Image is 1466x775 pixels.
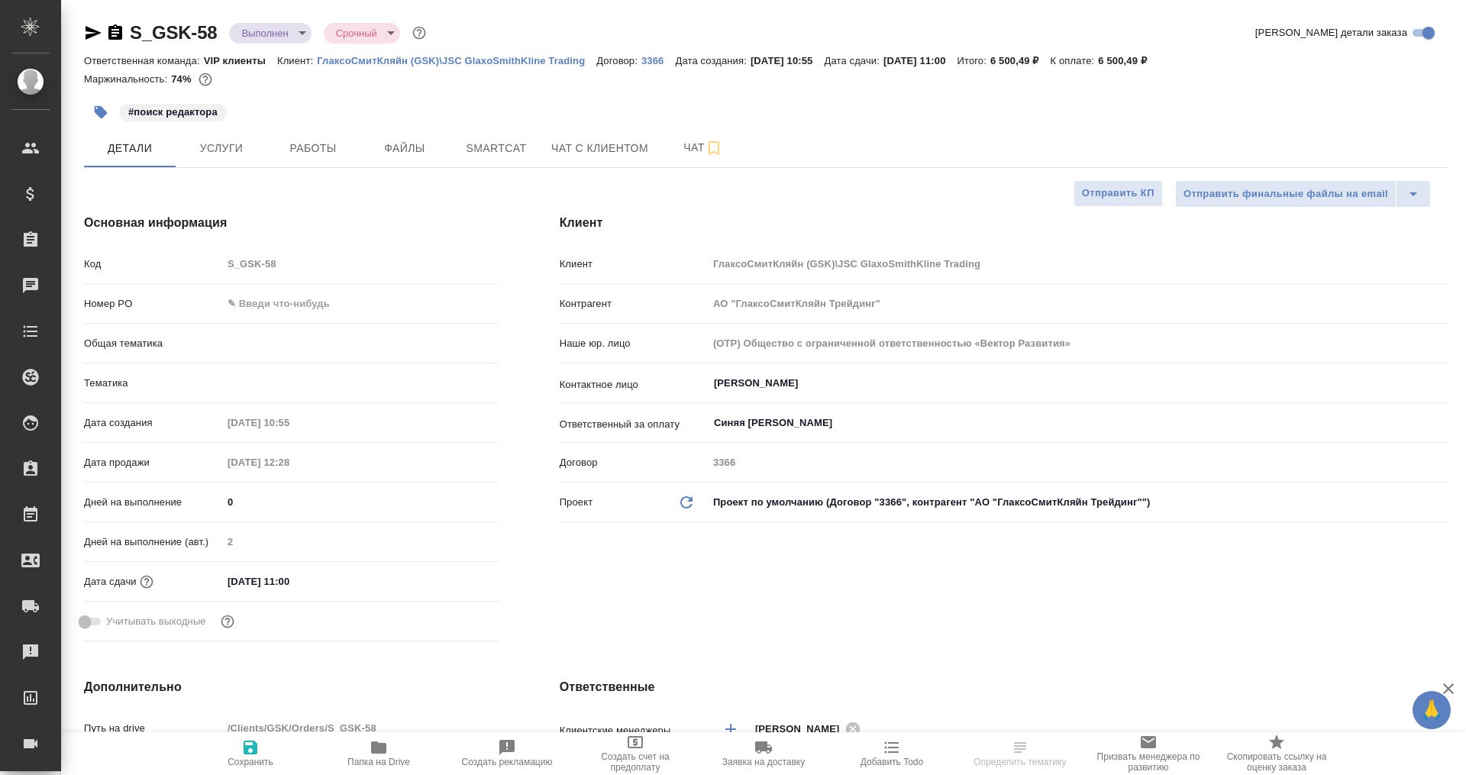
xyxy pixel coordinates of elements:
a: ГлаксоСмитКляйн (GSK)\JSC GlaxoSmithKline Trading [317,53,596,66]
p: Наше юр. лицо [560,336,708,351]
span: Папка на Drive [347,757,410,767]
span: Создать счет на предоплату [580,751,690,773]
button: Добавить Todo [828,732,956,775]
button: Выбери, если сб и вс нужно считать рабочими днями для выполнения заказа. [218,612,237,631]
input: Пустое поле [708,292,1449,315]
h4: Ответственные [560,678,1449,696]
p: #поиск редактора [128,105,218,120]
p: 3366 [641,55,675,66]
div: Выполнен [324,23,400,44]
button: Open [1441,421,1444,425]
input: Пустое поле [708,253,1449,275]
button: Добавить менеджера [712,711,749,748]
span: Создать рекламацию [462,757,553,767]
button: Выполнен [237,27,292,40]
input: ✎ Введи что-нибудь [222,570,356,593]
div: ​ [222,331,499,357]
p: Код [84,257,222,272]
p: Маржинальность: [84,73,171,85]
p: Дней на выполнение [84,495,222,510]
button: Скопировать ссылку для ЯМессенджера [84,24,102,42]
p: Контактное лицо [560,377,708,392]
a: 3366 [641,53,675,66]
button: Скопировать ссылку на оценку заказа [1213,732,1341,775]
button: Срочный [331,27,382,40]
p: Контрагент [560,296,708,312]
p: Общая тематика [84,336,222,351]
input: Пустое поле [708,451,1449,473]
svg: Подписаться [705,139,723,157]
button: Скопировать ссылку [106,24,124,42]
span: Учитывать выходные [106,614,206,629]
div: Проект по умолчанию (Договор "3366", контрагент "АО "ГлаксоСмитКляйн Трейдинг"") [708,489,1449,515]
span: Файлы [368,139,441,158]
span: поиск редактора [118,105,228,118]
p: Номер PO [84,296,222,312]
p: 6 500,49 ₽ [990,55,1051,66]
p: Итого: [957,55,990,66]
span: Добавить Todo [861,757,923,767]
p: Ответственная команда: [84,55,204,66]
button: Создать счет на предоплату [571,732,699,775]
p: Проект [560,495,593,510]
span: Чат [667,138,740,157]
input: Пустое поле [222,451,356,473]
h4: Основная информация [84,214,499,232]
span: Отправить финальные файлы на email [1183,186,1388,203]
input: Пустое поле [222,253,499,275]
p: 74% [171,73,195,85]
div: split button [1175,180,1431,208]
span: Отправить КП [1082,185,1154,202]
h4: Клиент [560,214,1449,232]
span: Чат с клиентом [551,139,648,158]
p: Дата сдачи: [825,55,883,66]
button: Доп статусы указывают на важность/срочность заказа [409,23,429,43]
p: Ответственный за оплату [560,417,708,432]
button: Призвать менеджера по развитию [1084,732,1213,775]
button: Отправить КП [1074,180,1163,207]
button: Определить тематику [956,732,1084,775]
input: Пустое поле [222,717,499,739]
p: Дата сдачи [84,574,137,589]
input: Пустое поле [708,332,1449,354]
div: ​ [222,370,499,396]
button: Open [1441,382,1444,385]
p: Договор [560,455,708,470]
button: Сохранить [186,732,315,775]
span: Призвать менеджера по развитию [1093,751,1203,773]
button: Если добавить услуги и заполнить их объемом, то дата рассчитается автоматически [137,572,157,592]
button: Заявка на доставку [699,732,828,775]
input: ✎ Введи что-нибудь [222,292,499,315]
p: Клиентские менеджеры [560,723,708,738]
input: Пустое поле [222,531,499,553]
span: [PERSON_NAME] [755,722,849,737]
p: [DATE] 10:55 [751,55,825,66]
button: 🙏 [1413,691,1451,729]
span: Работы [276,139,350,158]
p: Дата продажи [84,455,222,470]
span: 🙏 [1419,694,1445,726]
p: Дата создания [84,415,222,431]
h4: Дополнительно [84,678,499,696]
span: Детали [93,139,166,158]
p: Путь на drive [84,721,222,736]
input: Пустое поле [222,412,356,434]
p: Договор: [596,55,641,66]
button: Отправить финальные файлы на email [1175,180,1397,208]
p: ГлаксоСмитКляйн (GSK)\JSC GlaxoSmithKline Trading [317,55,596,66]
button: Создать рекламацию [443,732,571,775]
span: Определить тематику [974,757,1066,767]
p: [DATE] 11:00 [883,55,957,66]
span: Smartcat [460,139,533,158]
p: Клиент [560,257,708,272]
span: Заявка на доставку [722,757,805,767]
button: Добавить тэг [84,95,118,129]
button: Папка на Drive [315,732,443,775]
a: S_GSK-58 [130,22,217,43]
p: 6 500,49 ₽ [1098,55,1158,66]
span: [PERSON_NAME] детали заказа [1255,25,1407,40]
p: Дата создания: [675,55,750,66]
p: Дней на выполнение (авт.) [84,534,222,550]
span: Услуги [185,139,258,158]
p: Тематика [84,376,222,391]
